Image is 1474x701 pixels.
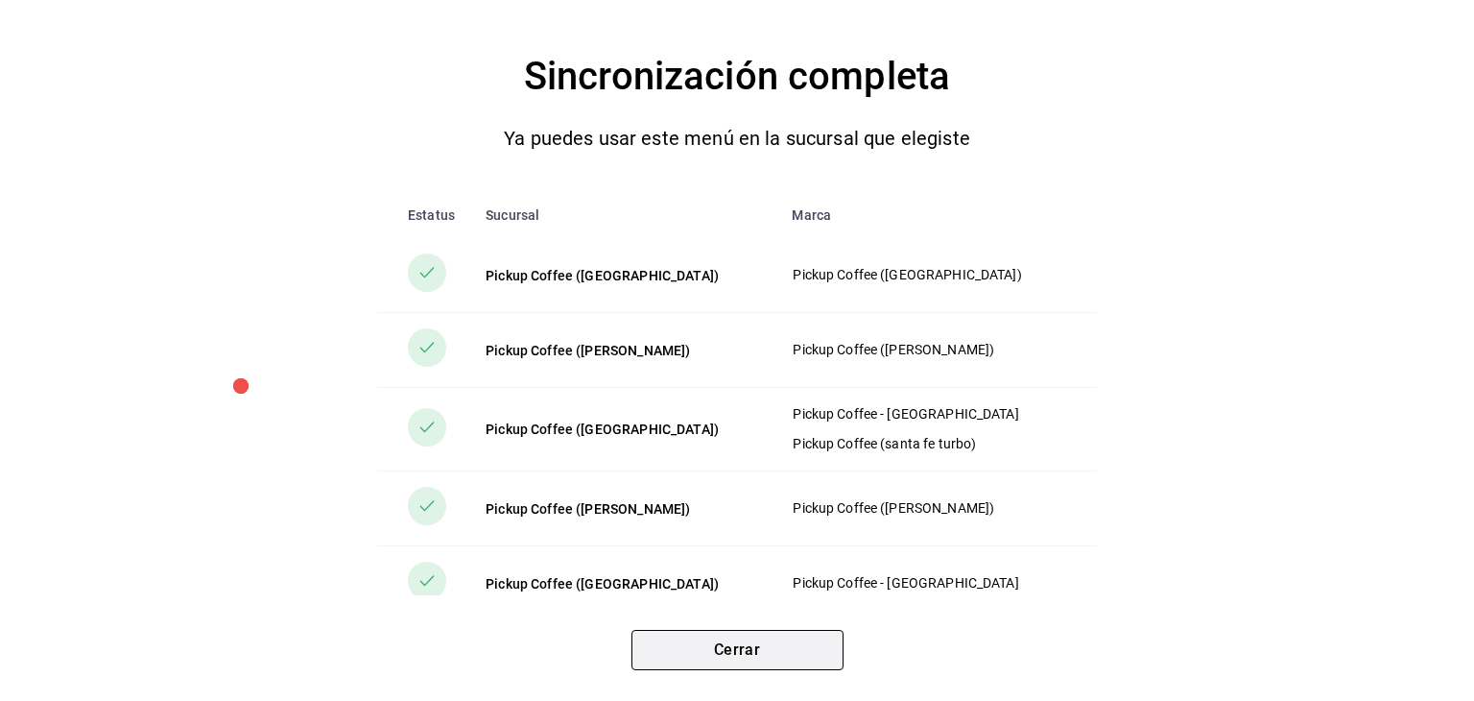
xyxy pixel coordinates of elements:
p: Pickup Coffee (santa fe turbo) [793,434,1065,454]
div: Pickup Coffee ([GEOGRAPHIC_DATA]) [486,420,761,439]
div: Pickup Coffee ([PERSON_NAME]) [486,499,761,519]
p: Pickup Coffee ([GEOGRAPHIC_DATA]) [793,265,1065,285]
div: Pickup Coffee ([GEOGRAPHIC_DATA]) [486,266,761,285]
p: Pickup Coffee ([PERSON_NAME]) [793,340,1065,360]
th: Estatus [377,192,470,238]
p: Pickup Coffee - [GEOGRAPHIC_DATA] [793,573,1065,593]
div: Pickup Coffee ([PERSON_NAME]) [486,341,761,360]
p: Pickup Coffee ([PERSON_NAME]) [793,498,1065,519]
p: Pickup Coffee - [GEOGRAPHIC_DATA] [793,404,1065,424]
div: Pickup Coffee ([GEOGRAPHIC_DATA]) [486,574,761,593]
th: Marca [776,192,1097,238]
button: Cerrar [631,630,844,670]
th: Sucursal [470,192,776,238]
h4: Sincronización completa [524,46,950,108]
p: Ya puedes usar este menú en la sucursal que elegiste [504,123,970,154]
